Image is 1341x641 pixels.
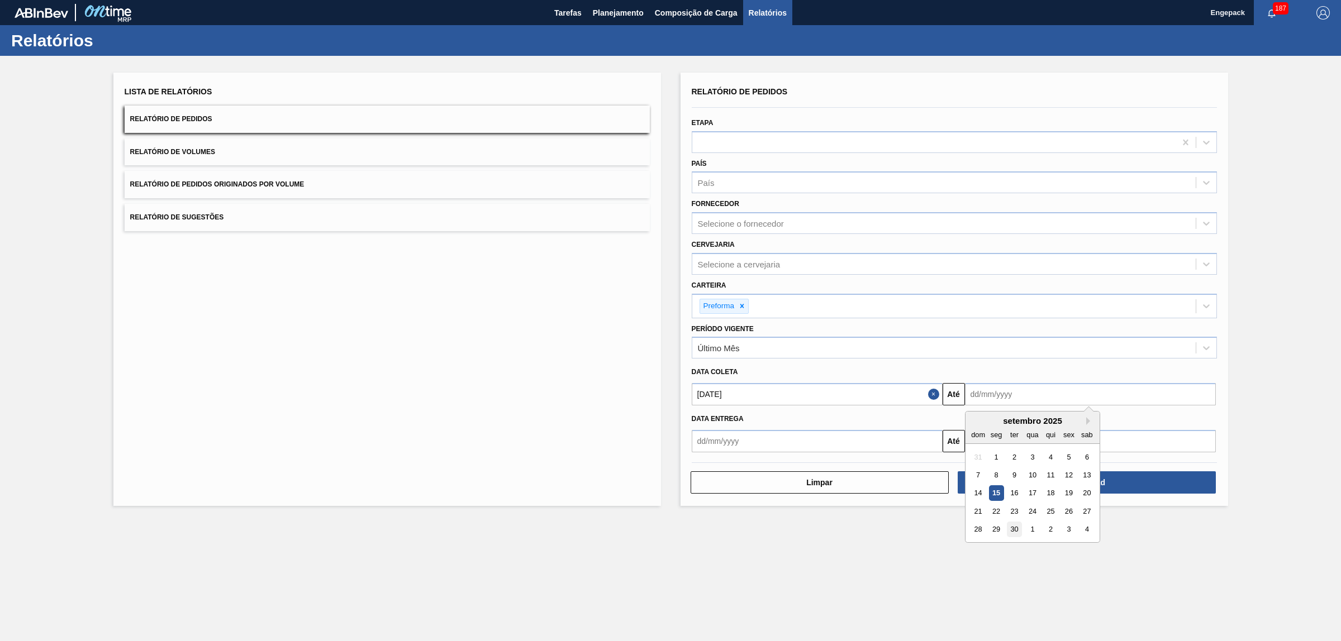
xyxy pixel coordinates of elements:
[971,486,986,501] div: Choose domingo, 14 de setembro de 2025
[1254,5,1290,21] button: Notificações
[692,415,744,423] span: Data entrega
[965,383,1216,405] input: dd/mm/yyyy
[692,119,714,127] label: Etapa
[1006,449,1021,465] div: Choose terça-feira, 2 de setembro de 2025
[1043,504,1058,519] div: Choose quinta-feira, 25 de setembro de 2025
[988,427,1004,442] div: seg
[692,241,735,248] label: Cervejaria
[554,6,582,20] span: Tarefas
[692,430,943,452] input: dd/mm/yyyy
[1006,504,1021,519] div: Choose terça-feira, 23 de setembro de 2025
[988,449,1004,465] div: Choose segunda-feira, 1 de setembro de 2025
[692,160,707,168] label: País
[692,325,754,333] label: Período Vigente
[1043,427,1058,442] div: qui
[1079,504,1094,519] div: Choose sábado, 27 de setembro de 2025
[969,448,1096,538] div: month 2025-09
[1025,427,1040,442] div: qua
[1086,417,1094,425] button: Next Month
[1079,427,1094,442] div: sab
[971,427,986,442] div: dom
[988,522,1004,537] div: Choose segunda-feira, 29 de setembro de 2025
[692,383,943,405] input: dd/mm/yyyy
[125,138,650,166] button: Relatório de Volumes
[698,219,784,228] div: Selecione o fornecedor
[698,259,781,269] div: Selecione a cervejaria
[1025,504,1040,519] div: Choose quarta-feira, 24 de setembro de 2025
[11,34,210,47] h1: Relatórios
[1006,522,1021,537] div: Choose terça-feira, 30 de setembro de 2025
[130,180,305,188] span: Relatório de Pedidos Originados por Volume
[971,467,986,482] div: Choose domingo, 7 de setembro de 2025
[692,368,738,376] span: Data coleta
[928,383,943,405] button: Close
[943,383,965,405] button: Até
[971,449,986,465] div: Not available domingo, 31 de agosto de 2025
[749,6,787,20] span: Relatórios
[655,6,738,20] span: Composição de Carga
[1025,449,1040,465] div: Choose quarta-feira, 3 de setembro de 2025
[691,471,949,494] button: Limpar
[1025,522,1040,537] div: Choose quarta-feira, 1 de outubro de 2025
[698,343,740,353] div: Último Mês
[1061,504,1076,519] div: Choose sexta-feira, 26 de setembro de 2025
[1043,522,1058,537] div: Choose quinta-feira, 2 de outubro de 2025
[1079,486,1094,501] div: Choose sábado, 20 de setembro de 2025
[1061,522,1076,537] div: Choose sexta-feira, 3 de outubro de 2025
[1006,486,1021,501] div: Choose terça-feira, 16 de setembro de 2025
[958,471,1216,494] button: Download
[966,416,1100,425] div: setembro 2025
[593,6,644,20] span: Planejamento
[1079,467,1094,482] div: Choose sábado, 13 de setembro de 2025
[1006,427,1021,442] div: ter
[1273,2,1288,15] span: 187
[1316,6,1330,20] img: Logout
[988,504,1004,519] div: Choose segunda-feira, 22 de setembro de 2025
[692,281,726,289] label: Carteira
[130,148,215,156] span: Relatório de Volumes
[700,299,736,313] div: Preforma
[1043,467,1058,482] div: Choose quinta-feira, 11 de setembro de 2025
[971,504,986,519] div: Choose domingo, 21 de setembro de 2025
[1079,522,1094,537] div: Choose sábado, 4 de outubro de 2025
[1061,449,1076,465] div: Choose sexta-feira, 5 de setembro de 2025
[943,430,965,452] button: Até
[1061,486,1076,501] div: Choose sexta-feira, 19 de setembro de 2025
[125,171,650,198] button: Relatório de Pedidos Originados por Volume
[692,87,788,96] span: Relatório de Pedidos
[125,106,650,133] button: Relatório de Pedidos
[1025,467,1040,482] div: Choose quarta-feira, 10 de setembro de 2025
[692,200,739,208] label: Fornecedor
[1061,427,1076,442] div: sex
[1006,467,1021,482] div: Choose terça-feira, 9 de setembro de 2025
[1025,486,1040,501] div: Choose quarta-feira, 17 de setembro de 2025
[1043,486,1058,501] div: Choose quinta-feira, 18 de setembro de 2025
[1061,467,1076,482] div: Choose sexta-feira, 12 de setembro de 2025
[1079,449,1094,465] div: Choose sábado, 6 de setembro de 2025
[1043,449,1058,465] div: Choose quinta-feira, 4 de setembro de 2025
[988,486,1004,501] div: Choose segunda-feira, 15 de setembro de 2025
[125,87,212,96] span: Lista de Relatórios
[988,467,1004,482] div: Choose segunda-feira, 8 de setembro de 2025
[130,115,212,123] span: Relatório de Pedidos
[971,522,986,537] div: Choose domingo, 28 de setembro de 2025
[698,178,715,188] div: País
[130,213,224,221] span: Relatório de Sugestões
[125,204,650,231] button: Relatório de Sugestões
[15,8,68,18] img: TNhmsLtSVTkK8tSr43FrP2fwEKptu5GPRR3wAAAABJRU5ErkJggg==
